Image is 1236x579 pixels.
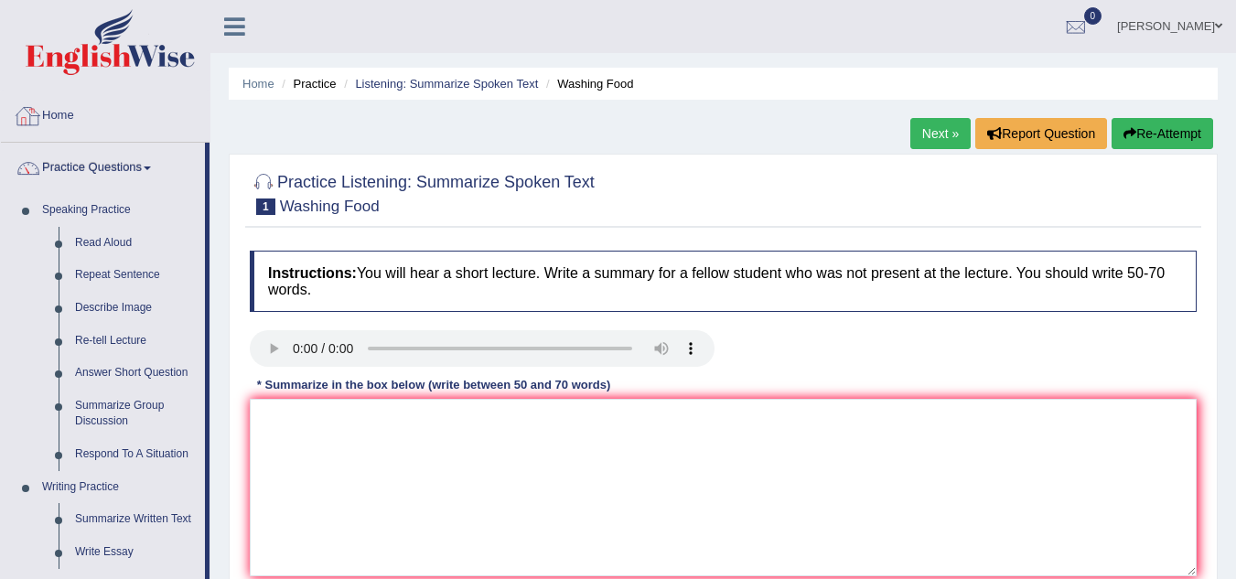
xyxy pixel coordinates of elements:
[67,438,205,471] a: Respond To A Situation
[34,471,205,504] a: Writing Practice
[67,227,205,260] a: Read Aloud
[67,390,205,438] a: Summarize Group Discussion
[67,357,205,390] a: Answer Short Question
[250,169,595,215] h2: Practice Listening: Summarize Spoken Text
[67,503,205,536] a: Summarize Written Text
[242,77,274,91] a: Home
[67,536,205,569] a: Write Essay
[250,376,618,393] div: * Summarize in the box below (write between 50 and 70 words)
[975,118,1107,149] button: Report Question
[1112,118,1213,149] button: Re-Attempt
[1084,7,1102,25] span: 0
[67,325,205,358] a: Re-tell Lecture
[67,292,205,325] a: Describe Image
[256,198,275,215] span: 1
[34,194,205,227] a: Speaking Practice
[542,75,634,92] li: Washing Food
[355,77,538,91] a: Listening: Summarize Spoken Text
[250,251,1197,312] h4: You will hear a short lecture. Write a summary for a fellow student who was not present at the le...
[277,75,336,92] li: Practice
[1,143,205,188] a: Practice Questions
[280,198,380,215] small: Washing Food
[268,265,357,281] b: Instructions:
[910,118,971,149] a: Next »
[67,259,205,292] a: Repeat Sentence
[1,91,210,136] a: Home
